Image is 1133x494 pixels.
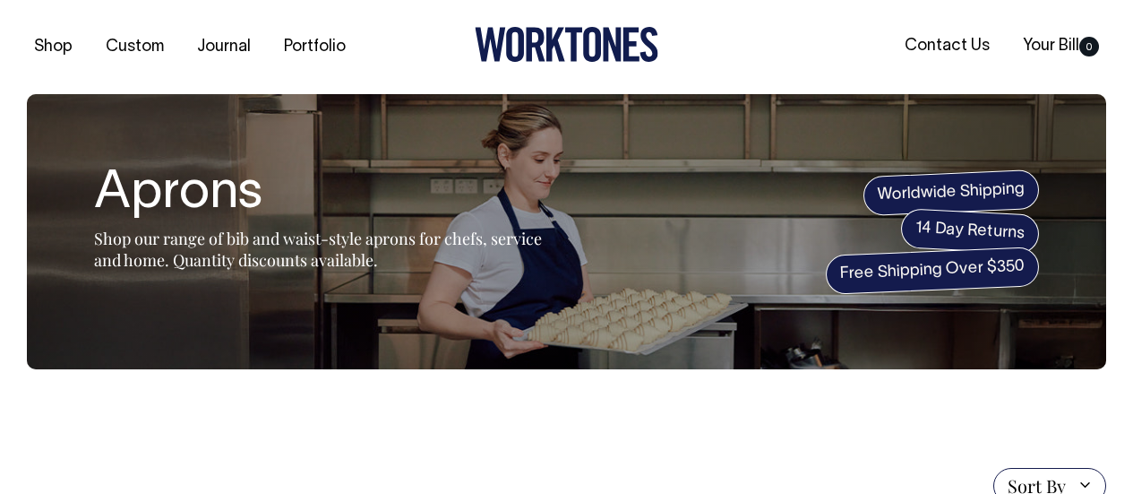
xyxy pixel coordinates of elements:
a: Custom [99,32,171,62]
span: 0 [1079,37,1099,56]
a: Journal [190,32,258,62]
span: 14 Day Returns [900,208,1040,255]
a: Portfolio [277,32,353,62]
span: Shop our range of bib and waist-style aprons for chefs, service and home. Quantity discounts avai... [94,228,542,271]
a: Your Bill0 [1016,31,1106,61]
span: Free Shipping Over $350 [825,247,1040,295]
span: Worldwide Shipping [863,169,1040,215]
a: Shop [27,32,80,62]
a: Contact Us [897,31,997,61]
h1: Aprons [94,166,542,223]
